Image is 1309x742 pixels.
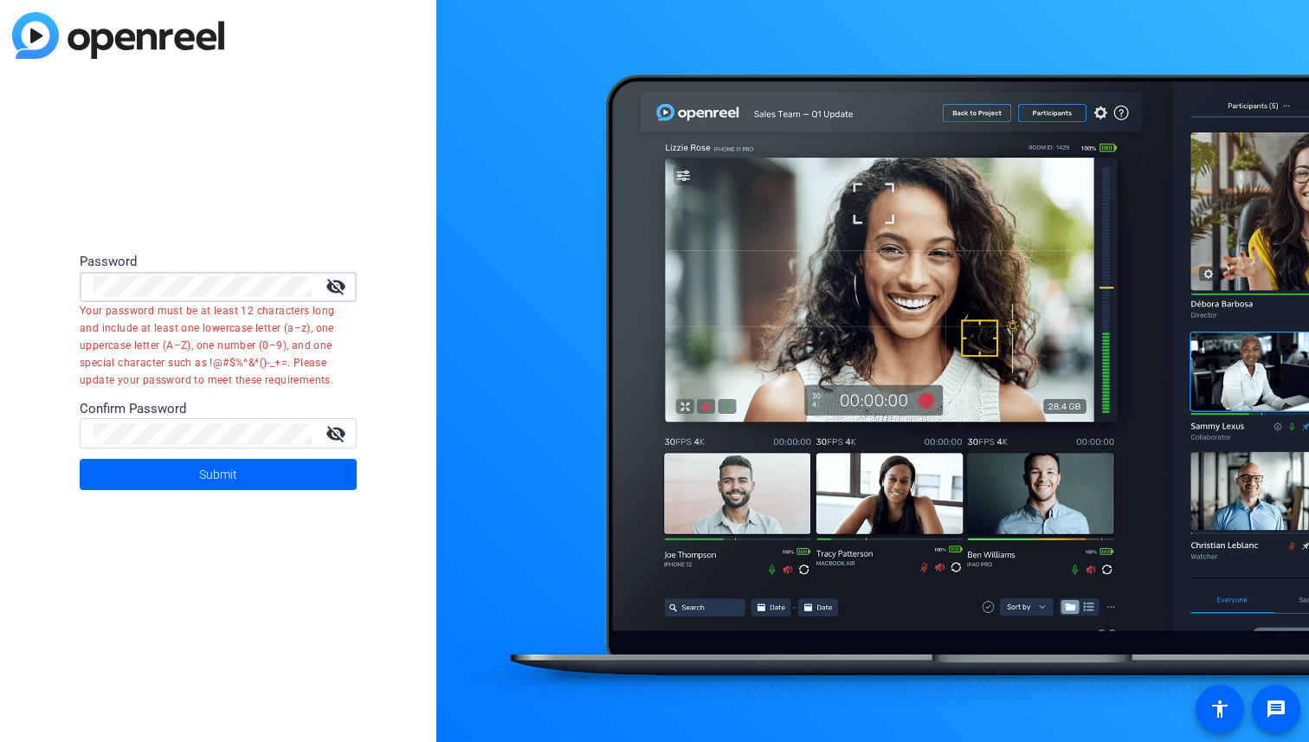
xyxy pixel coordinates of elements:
[12,12,224,59] img: blue-gradient.svg
[80,254,137,269] span: Password
[80,401,186,416] span: Confirm Password
[1209,699,1230,719] mat-icon: accessibility
[80,302,343,389] mat-error: Your password must be at least 12 characters long and include at least one lowercase letter (a–z)...
[315,276,357,297] mat-icon: visibility_off
[1266,699,1286,719] mat-icon: message
[80,459,357,490] button: Submit
[315,423,357,444] mat-icon: visibility_off
[199,453,237,496] span: Submit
